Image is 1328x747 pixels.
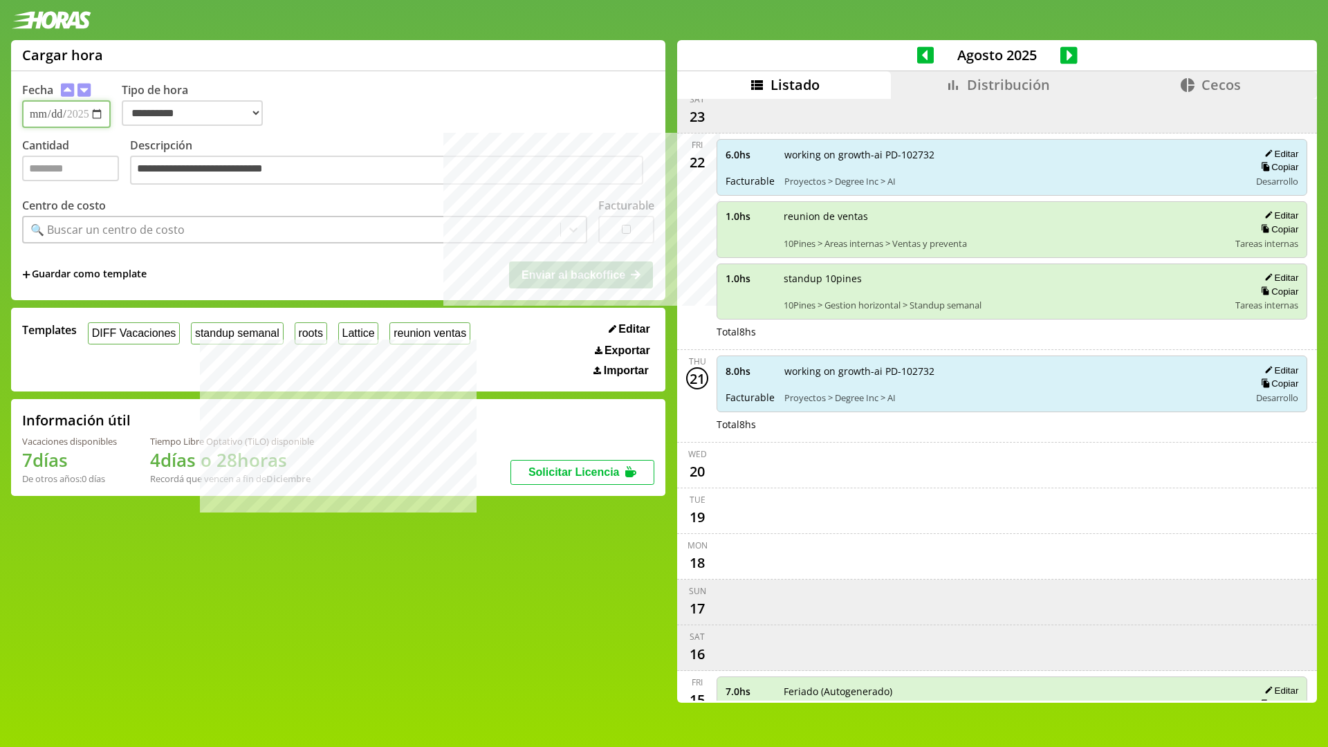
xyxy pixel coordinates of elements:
div: Tiempo Libre Optativo (TiLO) disponible [150,435,314,448]
span: Facturable [726,391,775,404]
span: Desarrollo [1256,175,1298,187]
label: Fecha [22,82,53,98]
input: Cantidad [22,156,119,181]
div: Recordá que vencen a fin de [150,472,314,485]
span: Proyectos > Degree Inc > AI [784,391,1240,404]
button: Copiar [1257,161,1298,173]
div: 20 [686,460,708,482]
h1: Cargar hora [22,46,103,64]
button: Editar [1260,365,1298,376]
h1: 4 días o 28 horas [150,448,314,472]
div: Tue [690,494,705,506]
span: working on growth-ai PD-102732 [784,365,1240,378]
div: 18 [686,551,708,573]
button: Lattice [338,322,379,344]
div: Wed [688,448,707,460]
span: Tareas internas [1235,299,1298,311]
b: Diciembre [266,472,311,485]
span: Templates [22,322,77,338]
span: 10Pines > Gestion horizontal > Standup semanal [784,299,1226,311]
button: DIFF Vacaciones [88,322,180,344]
span: Importar [604,365,649,377]
span: 1.0 hs [726,272,774,285]
button: roots [295,322,327,344]
span: Distribución [967,75,1050,94]
div: 22 [686,151,708,173]
span: 8.0 hs [726,365,775,378]
span: Listado [771,75,820,94]
div: Vacaciones disponibles [22,435,117,448]
span: Agosto 2025 [934,46,1060,64]
div: 19 [686,506,708,528]
div: Thu [689,356,706,367]
span: Tareas internas [1235,237,1298,250]
span: Exportar [605,344,650,357]
div: Sat [690,631,705,643]
button: Copiar [1257,378,1298,389]
div: 23 [686,105,708,127]
span: Feriado (Autogenerado) [784,685,1226,698]
div: Fri [692,139,703,151]
textarea: Descripción [130,156,643,185]
button: standup semanal [191,322,283,344]
div: Fri [692,676,703,688]
button: Editar [1260,272,1298,284]
div: scrollable content [677,99,1317,701]
button: Copiar [1257,286,1298,297]
button: reunion ventas [389,322,470,344]
label: Tipo de hora [122,82,274,128]
span: 10Pines > Areas internas > Ventas y preventa [784,237,1226,250]
span: Solicitar Licencia [528,466,620,478]
div: 21 [686,367,708,389]
h1: 7 días [22,448,117,472]
button: Copiar [1257,223,1298,235]
button: Editar [605,322,654,336]
div: 15 [686,688,708,710]
select: Tipo de hora [122,100,263,126]
span: 1.0 hs [726,210,774,223]
span: Desarrollo [1256,391,1298,404]
button: Copiar [1257,699,1298,710]
div: Sat [690,93,705,105]
span: Facturable [726,174,775,187]
button: Editar [1260,685,1298,697]
div: 16 [686,643,708,665]
div: 17 [686,597,708,619]
span: Proyectos > Degree Inc > AI [784,175,1240,187]
button: Editar [1260,210,1298,221]
div: Sun [689,585,706,597]
span: Cecos [1201,75,1241,94]
img: logotipo [11,11,91,29]
h2: Información útil [22,411,131,430]
button: Exportar [591,344,654,358]
label: Facturable [598,198,654,213]
label: Centro de costo [22,198,106,213]
label: Descripción [130,138,654,188]
div: Mon [688,539,708,551]
div: De otros años: 0 días [22,472,117,485]
button: Editar [1260,148,1298,160]
span: standup 10pines [784,272,1226,285]
span: working on growth-ai PD-102732 [784,148,1240,161]
span: + [22,267,30,282]
span: +Guardar como template [22,267,147,282]
span: Editar [618,323,649,335]
div: Total 8 hs [717,418,1307,431]
button: Solicitar Licencia [510,460,654,485]
div: Total 8 hs [717,325,1307,338]
span: 7.0 hs [726,685,774,698]
span: reunion de ventas [784,210,1226,223]
label: Cantidad [22,138,130,188]
div: 🔍 Buscar un centro de costo [30,222,185,237]
span: 6.0 hs [726,148,775,161]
